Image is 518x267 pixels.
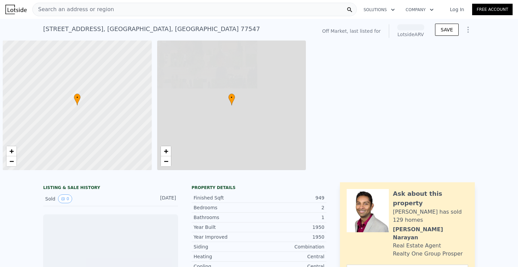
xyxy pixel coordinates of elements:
[259,253,324,260] div: Central
[259,204,324,211] div: 2
[393,225,468,242] div: [PERSON_NAME] Narayan
[461,23,475,36] button: Show Options
[393,208,468,224] div: [PERSON_NAME] has sold 129 homes
[259,194,324,201] div: 949
[45,194,105,203] div: Sold
[161,156,171,166] a: Zoom out
[192,185,326,190] div: Property details
[194,194,259,201] div: Finished Sqft
[9,157,14,165] span: −
[442,6,472,13] a: Log In
[74,94,81,105] div: •
[259,243,324,250] div: Combination
[5,5,27,14] img: Lotside
[194,204,259,211] div: Bedrooms
[6,146,17,156] a: Zoom in
[43,24,260,34] div: [STREET_ADDRESS] , [GEOGRAPHIC_DATA] , [GEOGRAPHIC_DATA] 77547
[358,4,400,16] button: Solutions
[6,156,17,166] a: Zoom out
[33,5,114,14] span: Search an address or region
[397,31,424,38] div: Lotside ARV
[164,157,168,165] span: −
[228,95,235,101] span: •
[472,4,513,15] a: Free Account
[161,146,171,156] a: Zoom in
[393,242,441,250] div: Real Estate Agent
[393,189,468,208] div: Ask about this property
[393,250,463,258] div: Realty One Group Prosper
[322,28,381,34] div: Off Market, last listed for
[9,147,14,155] span: +
[194,253,259,260] div: Heating
[194,243,259,250] div: Siding
[259,224,324,231] div: 1950
[194,224,259,231] div: Year Built
[400,4,439,16] button: Company
[259,214,324,221] div: 1
[58,194,72,203] button: View historical data
[194,214,259,221] div: Bathrooms
[194,234,259,240] div: Year Improved
[74,95,81,101] span: •
[146,194,176,203] div: [DATE]
[43,185,178,192] div: LISTING & SALE HISTORY
[164,147,168,155] span: +
[228,94,235,105] div: •
[435,24,459,36] button: SAVE
[259,234,324,240] div: 1950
